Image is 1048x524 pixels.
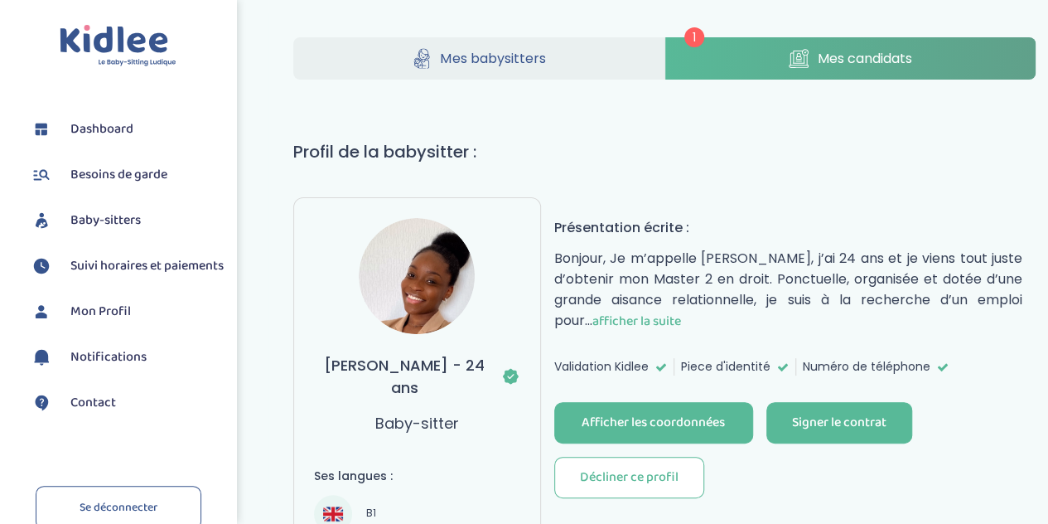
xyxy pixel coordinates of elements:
[29,117,224,142] a: Dashboard
[766,402,912,444] button: Signer le contrat
[29,391,54,415] img: contact.svg
[554,358,649,376] span: Validation Kidlee
[29,299,54,324] img: profil.svg
[29,208,54,233] img: babysitters.svg
[29,117,54,142] img: dashboard.svg
[314,468,520,485] h4: Ses langues :
[29,391,224,415] a: Contact
[70,256,224,276] span: Suivi horaires et paiements
[582,414,725,433] div: Afficher les coordonnées
[360,504,382,524] span: B1
[665,37,1036,80] a: Mes candidats
[29,254,224,279] a: Suivi horaires et paiements
[592,311,681,332] span: afficher la suite
[554,217,1022,238] h4: Présentation écrite :
[29,345,54,370] img: notification.svg
[817,48,911,69] span: Mes candidats
[70,119,133,139] span: Dashboard
[803,358,930,376] span: Numéro de téléphone
[29,163,54,187] img: besoin.svg
[681,358,770,376] span: Piece d'identité
[29,208,224,233] a: Baby-sitters
[792,414,886,433] div: Signer le contrat
[323,504,343,524] img: Anglais
[554,402,753,444] button: Afficher les coordonnées
[70,302,131,322] span: Mon Profil
[375,412,459,434] p: Baby-sitter
[293,37,664,80] a: Mes babysitters
[60,25,176,67] img: logo.svg
[554,248,1022,332] p: Bonjour, Je m’appelle [PERSON_NAME], j’ai 24 ans et je viens tout juste d’obtenir mon Master 2 en...
[70,165,167,185] span: Besoins de garde
[314,354,520,399] h3: [PERSON_NAME] - 24 ans
[29,299,224,324] a: Mon Profil
[293,139,1036,164] h1: Profil de la babysitter :
[70,347,147,367] span: Notifications
[554,457,704,498] button: Décliner ce profil
[70,211,141,230] span: Baby-sitters
[580,468,679,488] div: Décliner ce profil
[29,345,224,370] a: Notifications
[440,48,545,69] span: Mes babysitters
[70,393,116,413] span: Contact
[684,27,704,47] span: 1
[29,254,54,279] img: suivihoraire.svg
[359,218,475,334] img: avatar
[29,163,224,187] a: Besoins de garde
